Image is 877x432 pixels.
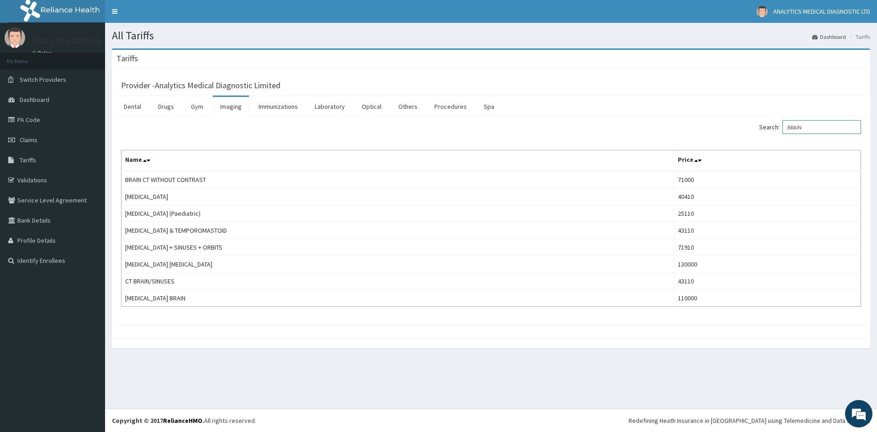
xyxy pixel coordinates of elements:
a: Spa [476,97,502,116]
span: Claims [20,136,37,144]
a: RelianceHMO [163,416,202,425]
h3: Tariffs [116,54,138,63]
td: 130000 [674,256,861,273]
span: Switch Providers [20,75,66,84]
img: User Image [756,6,768,17]
label: Search: [759,120,861,134]
td: 40410 [674,188,861,205]
footer: All rights reserved. [105,409,877,432]
a: Laboratory [307,97,352,116]
img: d_794563401_company_1708531726252_794563401 [17,46,37,69]
td: 71000 [674,171,861,188]
span: ANALYTICS MEDICAL DIAGNOSTIC LTD [773,7,870,16]
a: Imaging [213,97,249,116]
td: [MEDICAL_DATA] + SINUSES + ORBITS [122,239,674,256]
a: Online [32,50,54,56]
a: Gym [184,97,211,116]
td: 71910 [674,239,861,256]
td: CT BRAIN/SINUSES [122,273,674,290]
a: Procedures [427,97,474,116]
td: 43110 [674,222,861,239]
div: Redefining Heath Insurance in [GEOGRAPHIC_DATA] using Telemedicine and Data Science! [629,416,870,425]
a: Others [391,97,425,116]
div: Chat with us now [48,51,153,63]
td: 43110 [674,273,861,290]
td: [MEDICAL_DATA] [MEDICAL_DATA] [122,256,674,273]
h1: All Tariffs [112,30,870,42]
li: Tariffs [847,33,870,41]
p: ANALYTICS MEDICAL DIAGNOSTIC LTD [32,37,164,45]
td: [MEDICAL_DATA] & TEMPOROMASTOID [122,222,674,239]
input: Search: [782,120,861,134]
td: 25110 [674,205,861,222]
td: 110000 [674,290,861,307]
td: BRAIN CT WITHOUT CONTRAST [122,171,674,188]
textarea: Type your message and hit 'Enter' [5,250,174,282]
strong: Copyright © 2017 . [112,416,204,425]
th: Price [674,150,861,171]
td: [MEDICAL_DATA] (Paediatric) [122,205,674,222]
a: Dental [116,97,148,116]
a: Drugs [151,97,181,116]
div: Minimize live chat window [150,5,172,27]
a: Optical [354,97,389,116]
th: Name [122,150,674,171]
a: Dashboard [812,33,846,41]
span: We're online! [53,115,126,208]
img: User Image [5,27,25,48]
span: Dashboard [20,96,49,104]
span: Tariffs [20,156,36,164]
a: Immunizations [251,97,305,116]
td: [MEDICAL_DATA] BRAIN [122,290,674,307]
td: [MEDICAL_DATA] [122,188,674,205]
h3: Provider - Analytics Medical Diagnostic Limited [121,81,280,90]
